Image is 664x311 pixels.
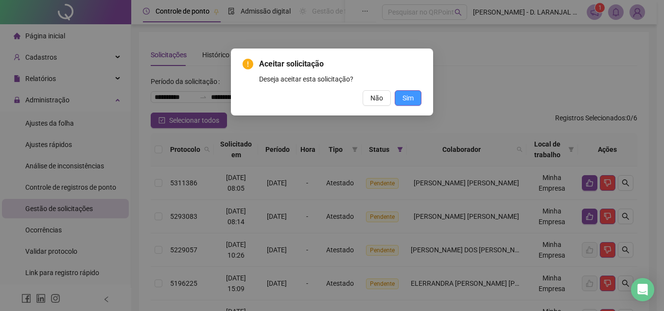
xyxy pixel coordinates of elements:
[395,90,421,106] button: Sim
[259,74,421,84] div: Deseja aceitar esta solicitação?
[631,278,654,301] div: Open Intercom Messenger
[259,58,421,70] span: Aceitar solicitação
[402,93,414,103] span: Sim
[363,90,391,106] button: Não
[243,59,253,69] span: exclamation-circle
[370,93,383,103] span: Não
